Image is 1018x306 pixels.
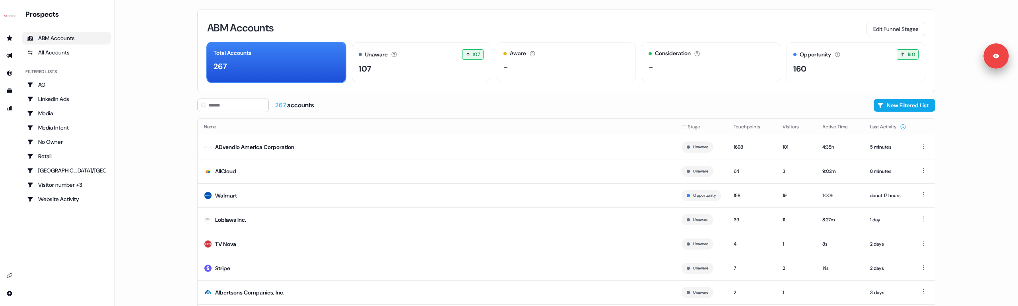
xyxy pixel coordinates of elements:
div: No Owner [27,138,106,146]
div: Total Accounts [214,49,251,57]
div: 19 [783,192,810,199]
div: Retail [27,152,106,160]
div: 1 [783,240,810,248]
div: 2 [783,264,810,272]
button: Visitors [783,120,808,134]
a: Go to USA/Canada [22,164,111,177]
div: Website Activity [27,195,106,203]
div: Albertsons Companies, Inc. [215,289,284,296]
div: 4 [734,240,770,248]
div: 101 [783,143,810,151]
a: Go to templates [3,84,16,97]
div: 160 [793,63,806,75]
div: AllCloud [215,167,236,175]
div: 8s [822,240,857,248]
a: Go to integrations [3,269,16,282]
div: 1:00h [822,192,857,199]
div: 8:27m [822,216,857,224]
div: 1 day [870,216,906,224]
h3: ABM Accounts [207,23,274,33]
div: ABM Accounts [27,34,106,42]
button: Unaware [693,143,708,151]
div: 5 minutes [870,143,906,151]
button: Unaware [693,216,708,223]
button: Unaware [693,168,708,175]
div: - [503,61,508,73]
div: Prospects [25,10,111,19]
button: Active Time [822,120,857,134]
a: Go to outbound experience [3,49,16,62]
a: All accounts [22,46,111,59]
div: 39 [734,216,770,224]
a: Go to Media [22,107,111,120]
div: TV Nova [215,240,236,248]
div: Aware [510,49,526,58]
div: Consideration [655,49,691,58]
div: 7 [734,264,770,272]
th: Name [198,119,675,135]
button: New Filtered List [874,99,935,112]
a: ABM Accounts [22,32,111,45]
div: Stripe [215,264,230,272]
div: 158 [734,192,770,199]
a: Go to attribution [3,102,16,114]
button: Edit Funnel Stages [866,22,925,36]
div: Opportunity [800,50,831,59]
div: 64 [734,167,770,175]
button: Unaware [693,289,708,296]
div: [GEOGRAPHIC_DATA]/[GEOGRAPHIC_DATA] [27,167,106,174]
div: Stage [682,123,721,131]
div: Media [27,109,106,117]
a: Go to LinkedIn Ads [22,93,111,105]
div: Media Intent [27,124,106,132]
div: ADvendio America Corporation [215,143,294,151]
div: 11 [783,216,810,224]
div: 1 [783,289,810,296]
div: AG [27,81,106,89]
div: 2 days [870,240,906,248]
div: 2 days [870,264,906,272]
a: Go to Visitor number +3 [22,178,111,191]
div: accounts [275,101,314,110]
div: LinkedIn Ads [27,95,106,103]
button: Touchpoints [734,120,770,134]
a: Go to prospects [3,32,16,45]
div: Visitor number +3 [27,181,106,189]
a: Go to AG [22,78,111,91]
a: Go to No Owner [22,136,111,148]
button: Last Activity [870,120,906,134]
a: Go to Inbound [3,67,16,79]
div: 14s [822,264,857,272]
div: 3 days [870,289,906,296]
span: 160 [907,50,915,58]
div: 2 [734,289,770,296]
a: Go to Media Intent [22,121,111,134]
div: Unaware [365,50,388,59]
button: Unaware [693,240,708,248]
a: Go to Website Activity [22,193,111,205]
div: Walmart [215,192,237,199]
div: 107 [359,63,371,75]
a: Go to Retail [22,150,111,163]
div: 267 [214,60,227,72]
button: Opportunity [693,192,716,199]
div: 3 [783,167,810,175]
div: 1698 [734,143,770,151]
a: Go to integrations [3,287,16,300]
span: 107 [473,50,480,58]
div: - [649,61,653,73]
span: 267 [275,101,287,109]
div: 9:02m [822,167,857,175]
div: Loblaws Inc. [215,216,246,224]
div: All Accounts [27,48,106,56]
div: 8 minutes [870,167,906,175]
button: Unaware [693,265,708,272]
div: 4:35h [822,143,857,151]
div: Filtered lists [25,68,57,75]
div: about 17 hours [870,192,906,199]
